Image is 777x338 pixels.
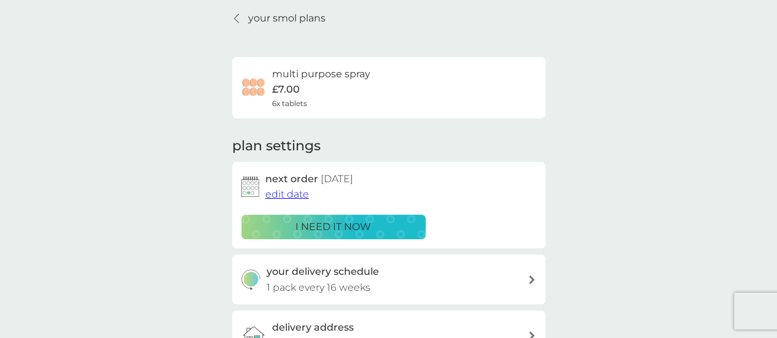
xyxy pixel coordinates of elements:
img: multi purpose spray [241,75,266,100]
h2: plan settings [232,137,321,156]
p: 1 pack every 16 weeks [267,280,370,296]
p: your smol plans [248,10,326,26]
p: £7.00 [272,82,300,98]
span: [DATE] [321,173,353,185]
span: 6x tablets [272,98,307,109]
button: i need it now [241,215,426,239]
button: edit date [265,186,309,202]
h2: next order [265,171,353,187]
h3: delivery address [272,320,354,336]
h3: your delivery schedule [267,264,379,280]
button: your delivery schedule1 pack every 16 weeks [232,255,545,304]
p: i need it now [295,219,371,235]
a: your smol plans [232,10,326,26]
span: edit date [265,188,309,200]
h6: multi purpose spray [272,66,370,82]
